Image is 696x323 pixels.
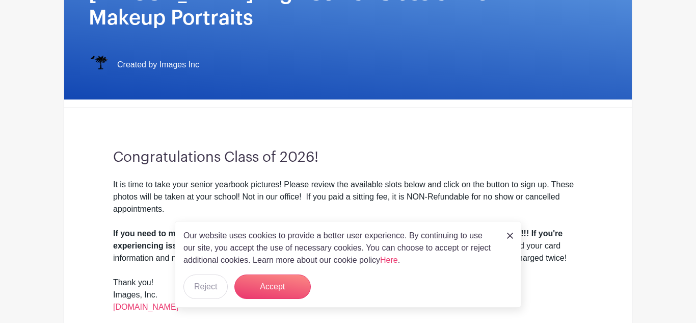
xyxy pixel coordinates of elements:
span: Created by Images Inc [117,59,199,71]
strong: If you need to make any changes after you schedule your appointment, please call our office immed... [113,229,563,250]
a: Here [380,256,398,264]
button: Reject [183,275,228,299]
img: close_button-5f87c8562297e5c2d7936805f587ecaba9071eb48480494691a3f1689db116b3.svg [507,233,513,239]
div: It is time to take your senior yearbook pictures! Please review the available slots below and cli... [113,179,583,228]
button: Accept [234,275,311,299]
div: Thank you! [113,277,583,289]
h3: Congratulations Class of 2026! [113,149,583,166]
a: [DOMAIN_NAME] [113,303,178,311]
div: Images, Inc. [113,289,583,313]
p: Our website uses cookies to provide a better user experience. By continuing to use our site, you ... [183,230,496,266]
img: IMAGES%20logo%20transparenT%20PNG%20s.png [89,55,109,75]
div: If you've already entered your card information and notice a delay in processing, —give us a call... [113,228,583,264]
